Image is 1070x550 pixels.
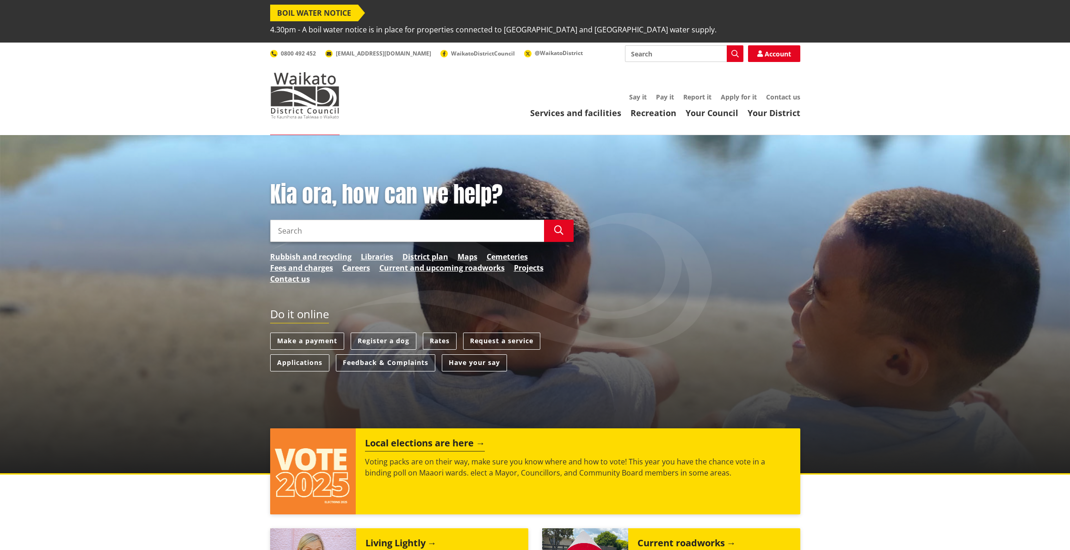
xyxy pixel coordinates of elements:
[766,93,800,101] a: Contact us
[625,45,743,62] input: Search input
[336,49,431,57] span: [EMAIL_ADDRESS][DOMAIN_NAME]
[748,45,800,62] a: Account
[270,72,340,118] img: Waikato District Council - Te Kaunihera aa Takiwaa o Waikato
[721,93,757,101] a: Apply for it
[351,333,416,350] a: Register a dog
[270,333,344,350] a: Make a payment
[514,262,544,273] a: Projects
[270,220,544,242] input: Search input
[365,438,485,451] h2: Local elections are here
[281,49,316,57] span: 0800 492 452
[530,107,621,118] a: Services and facilities
[325,49,431,57] a: [EMAIL_ADDRESS][DOMAIN_NAME]
[748,107,800,118] a: Your District
[631,107,676,118] a: Recreation
[686,107,738,118] a: Your Council
[442,354,507,371] a: Have your say
[270,428,356,514] img: Vote 2025
[342,262,370,273] a: Careers
[524,49,583,57] a: @WaikatoDistrict
[270,354,329,371] a: Applications
[535,49,583,57] span: @WaikatoDistrict
[270,21,717,38] span: 4.30pm - A boil water notice is in place for properties connected to [GEOGRAPHIC_DATA] and [GEOGR...
[440,49,515,57] a: WaikatoDistrictCouncil
[336,354,435,371] a: Feedback & Complaints
[270,181,574,208] h1: Kia ora, how can we help?
[683,93,711,101] a: Report it
[487,251,528,262] a: Cemeteries
[451,49,515,57] span: WaikatoDistrictCouncil
[270,273,310,284] a: Contact us
[270,262,333,273] a: Fees and charges
[270,428,800,514] a: Local elections are here Voting packs are on their way, make sure you know where and how to vote!...
[423,333,457,350] a: Rates
[361,251,393,262] a: Libraries
[270,49,316,57] a: 0800 492 452
[270,251,352,262] a: Rubbish and recycling
[379,262,505,273] a: Current and upcoming roadworks
[656,93,674,101] a: Pay it
[402,251,448,262] a: District plan
[270,5,358,21] span: BOIL WATER NOTICE
[270,308,329,324] h2: Do it online
[463,333,540,350] a: Request a service
[458,251,477,262] a: Maps
[365,456,791,478] p: Voting packs are on their way, make sure you know where and how to vote! This year you have the c...
[629,93,647,101] a: Say it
